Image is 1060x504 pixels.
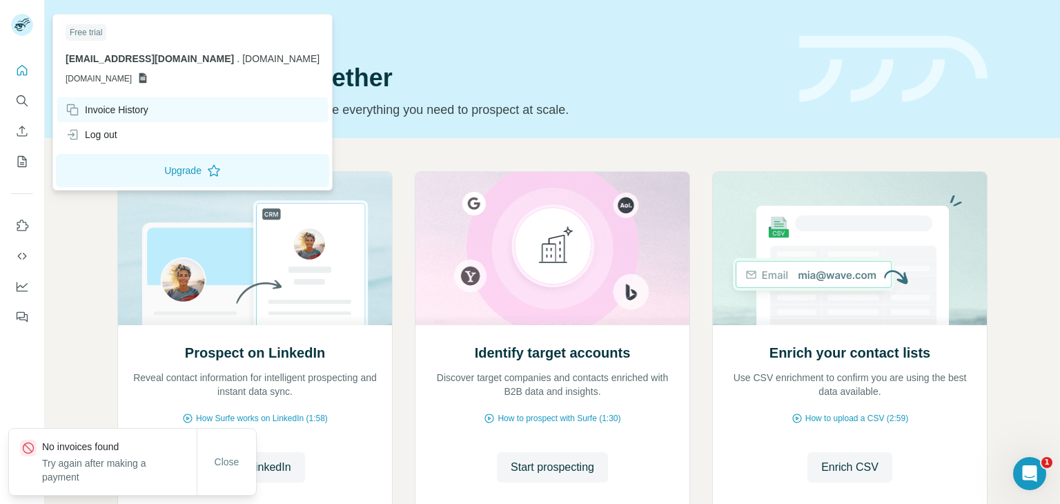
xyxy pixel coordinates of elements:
p: Discover target companies and contacts enriched with B2B data and insights. [429,371,676,398]
img: Prospect on LinkedIn [117,172,393,325]
img: banner [799,36,988,103]
span: 1 [1041,457,1052,468]
div: Free trial [66,24,106,41]
span: How Surfe works on LinkedIn (1:58) [196,412,328,425]
button: Quick start [11,58,33,83]
button: Dashboard [11,274,33,299]
button: My lists [11,149,33,174]
button: Search [11,88,33,113]
span: . [237,53,239,64]
div: Quick start [117,26,783,39]
span: Start prospecting [511,459,594,476]
p: Try again after making a payment [42,456,197,484]
button: Enrich CSV [807,452,892,483]
button: Close [205,449,249,474]
p: No invoices found [42,440,197,454]
img: Identify target accounts [415,172,690,325]
button: Use Surfe API [11,244,33,269]
h1: Let’s prospect together [117,64,783,92]
span: [DOMAIN_NAME] [66,72,132,85]
button: Enrich CSV [11,119,33,144]
p: Reveal contact information for intelligent prospecting and instant data sync. [132,371,378,398]
iframe: Intercom live chat [1013,457,1046,490]
span: [DOMAIN_NAME] [242,53,320,64]
span: [EMAIL_ADDRESS][DOMAIN_NAME] [66,53,234,64]
img: Enrich your contact lists [712,172,988,325]
button: Start prospecting [497,452,608,483]
button: Feedback [11,304,33,329]
span: Close [215,455,239,469]
p: Pick your starting point and we’ll provide everything you need to prospect at scale. [117,100,783,119]
h2: Enrich your contact lists [769,343,930,362]
h2: Identify target accounts [475,343,631,362]
div: Invoice History [66,103,148,117]
h2: Prospect on LinkedIn [185,343,325,362]
span: How to prospect with Surfe (1:30) [498,412,620,425]
div: Log out [66,128,117,142]
button: Use Surfe on LinkedIn [11,213,33,238]
span: Enrich CSV [821,459,879,476]
span: How to upload a CSV (2:59) [805,412,908,425]
button: Upgrade [56,154,329,187]
p: Use CSV enrichment to confirm you are using the best data available. [727,371,973,398]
